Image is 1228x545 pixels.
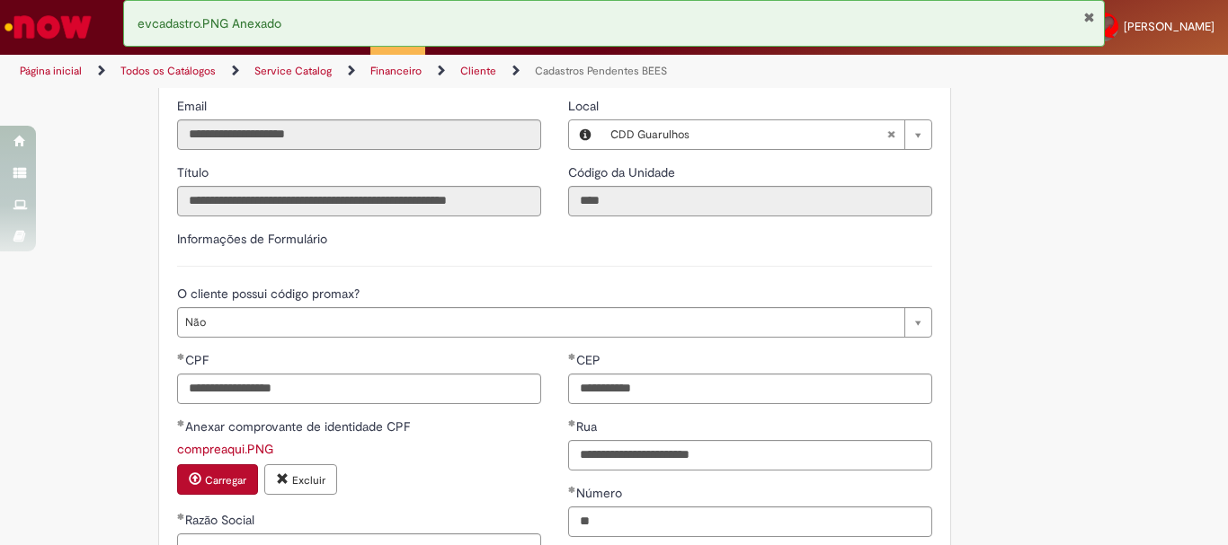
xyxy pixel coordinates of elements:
abbr: Limpar campo Local [877,120,904,149]
span: Obrigatório Preenchido [177,353,185,360]
label: Somente leitura - Título [177,163,212,181]
a: Página inicial [20,64,82,78]
button: Carregar anexo de Anexar comprovante de identidade CPF Required [177,464,258,495]
input: Rua [568,440,932,470]
input: Email [177,119,541,150]
span: Não [185,308,895,337]
button: Fechar Notificação [1083,10,1095,24]
span: Somente leitura - Email [177,98,210,114]
span: evcadastro.PNG Anexado [138,15,281,31]
span: Obrigatório Preenchido [177,513,185,520]
input: Número [568,506,932,537]
span: CEP [576,352,604,368]
label: Somente leitura - Código da Unidade [568,163,679,181]
span: Somente leitura - Título [177,164,212,180]
a: Service Catalog [254,64,332,78]
span: Número [576,485,626,501]
span: Obrigatório Preenchido [568,419,576,426]
a: Todos os Catálogos [120,64,216,78]
small: Carregar [205,473,246,488]
img: ServiceNow [2,9,94,45]
input: CEP [568,374,932,404]
span: Local [568,98,602,114]
span: Rua [576,418,601,435]
small: Excluir [292,473,325,488]
button: Local, Visualizar este registro CDD Guarulhos [569,120,601,149]
span: CPF [185,352,212,368]
label: Somente leitura - Email [177,97,210,115]
input: CPF [177,374,541,404]
a: Financeiro [370,64,422,78]
span: Anexar comprovante de identidade CPF [185,418,414,435]
ul: Trilhas de página [13,55,805,88]
span: Razão Social [185,512,258,528]
span: [PERSON_NAME] [1124,19,1215,34]
label: Informações de Formulário [177,231,327,247]
a: CDD GuarulhosLimpar campo Local [601,120,931,149]
span: Obrigatório Preenchido [568,486,576,493]
span: CDD Guarulhos [610,120,886,149]
a: Cadastros Pendentes BEES [535,64,667,78]
a: Download de compreaqui.PNG [177,441,273,457]
span: O cliente possui código promax? [177,286,363,302]
button: Excluir anexo compreaqui.PNG [264,464,337,495]
input: Código da Unidade [568,186,932,216]
a: Cliente [460,64,496,78]
input: Título [177,186,541,216]
span: Obrigatório Preenchido [568,353,576,360]
span: Somente leitura - Código da Unidade [568,164,679,180]
span: Obrigatório Preenchido [177,419,185,426]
